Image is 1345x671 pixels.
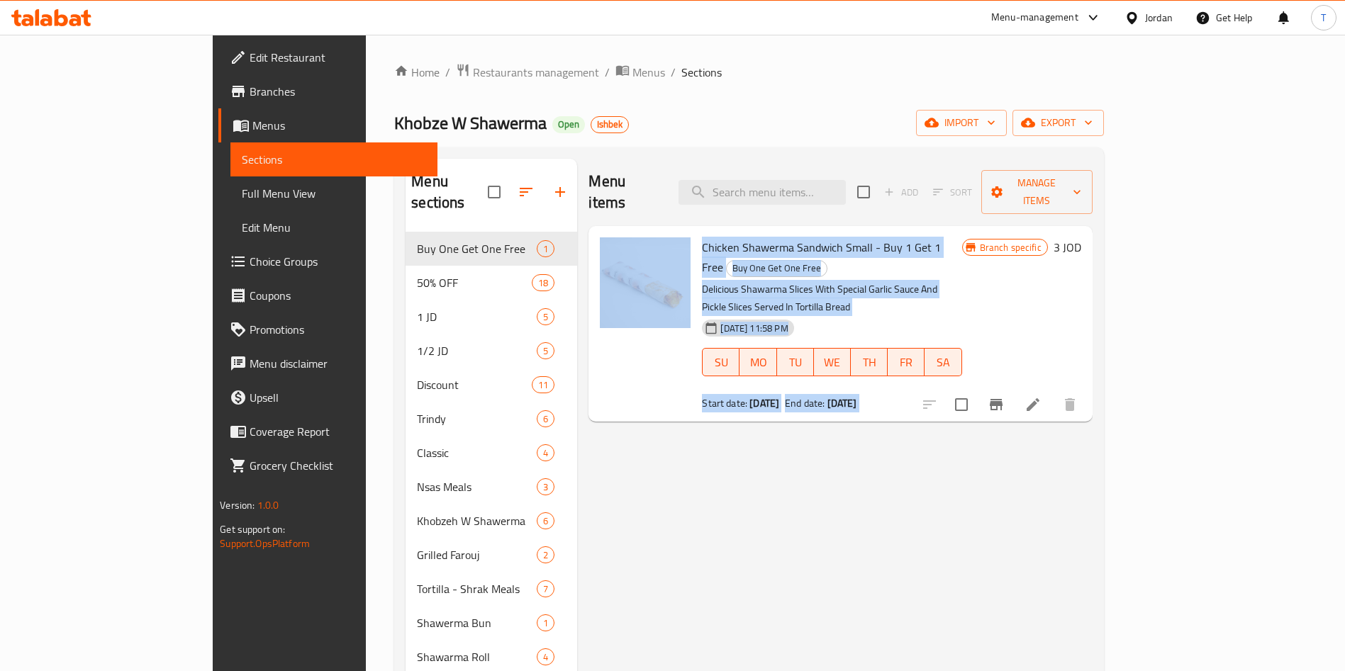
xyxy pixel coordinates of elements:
div: Khobzeh W Shawerma6 [406,504,577,538]
div: items [537,342,554,359]
li: / [445,64,450,81]
span: Select section first [924,181,981,203]
button: SU [702,348,740,376]
span: 11 [532,378,554,392]
div: Classic4 [406,436,577,470]
div: items [537,410,554,427]
span: Buy One Get One Free [417,240,537,257]
a: Menu disclaimer [218,346,437,380]
span: Ishbek [591,118,628,130]
li: / [671,64,676,81]
div: items [537,546,554,563]
div: items [537,444,554,461]
div: 1/2 JD5 [406,334,577,368]
div: items [537,240,554,257]
span: Select to update [947,390,976,419]
button: MO [740,348,776,376]
span: Branch specific [974,241,1047,254]
div: items [537,580,554,597]
span: [DATE] 11:58 PM [715,322,793,335]
span: Menus [632,64,665,81]
span: Khobzeh W Shawerma [417,512,537,529]
span: Chicken Shawerma Sandwich Small - Buy 1 Get 1 Free [702,237,941,278]
span: 5 [537,344,554,358]
div: items [537,512,554,529]
span: Discount [417,376,532,393]
span: Sort sections [509,175,543,209]
a: Coupons [218,278,437,312]
span: Coverage Report [250,423,426,440]
div: 50% OFF18 [406,266,577,300]
span: Sections [242,151,426,168]
h2: Menu sections [411,171,488,213]
button: export [1012,110,1104,136]
nav: breadcrumb [394,63,1103,81]
div: 1 JD5 [406,300,577,334]
span: FR [893,352,919,373]
a: Upsell [218,380,437,415]
b: [DATE] [827,394,857,412]
span: 18 [532,276,554,290]
span: Khobze W Shawerma [394,107,547,139]
a: Coverage Report [218,415,437,449]
span: Grocery Checklist [250,457,426,474]
span: Menu disclaimer [250,355,426,372]
button: Branch-specific-item [979,388,1013,422]
div: 50% OFF [417,274,532,291]
div: Discount11 [406,368,577,402]
button: WE [814,348,851,376]
button: Manage items [981,170,1093,214]
span: Edit Menu [242,219,426,236]
div: items [537,648,554,665]
div: Tortilla - Shrak Meals7 [406,572,577,606]
button: TU [777,348,814,376]
span: Buy One Get One Free [727,260,827,276]
span: Start date: [702,394,747,412]
h2: Menu items [588,171,662,213]
span: Coupons [250,287,426,304]
div: Buy One Get One Free [726,260,827,277]
span: Select section [849,177,878,207]
div: Nsas Meals3 [406,470,577,504]
span: End date: [785,394,825,412]
span: Nsas Meals [417,478,537,495]
div: Grilled Farouj2 [406,538,577,572]
button: FR [888,348,925,376]
span: Version: [220,496,255,514]
div: Buy One Get One Free1 [406,232,577,266]
span: export [1024,114,1093,132]
span: Sections [681,64,722,81]
h6: 3 JOD [1054,237,1081,257]
span: Edit Restaurant [250,49,426,66]
div: items [537,478,554,495]
div: Trindy6 [406,402,577,436]
span: SU [708,352,734,373]
a: Branches [218,74,437,108]
span: 1 [537,242,554,256]
span: Choice Groups [250,253,426,270]
span: Shawarma Roll [417,648,537,665]
a: Sections [230,142,437,176]
span: 7 [537,582,554,596]
span: Add item [878,181,924,203]
div: Open [552,116,585,133]
div: items [532,376,554,393]
div: 1 JD [417,308,537,325]
span: Upsell [250,389,426,406]
span: 1 [537,616,554,630]
span: Menus [252,117,426,134]
span: Classic [417,444,537,461]
a: Menus [218,108,437,142]
div: Menu-management [991,9,1078,26]
span: 4 [537,446,554,460]
div: items [532,274,554,291]
span: 1.0.0 [257,496,279,514]
span: Get support on: [220,520,285,539]
div: items [537,308,554,325]
div: Tortilla - Shrak Meals [417,580,537,597]
a: Edit Restaurant [218,40,437,74]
